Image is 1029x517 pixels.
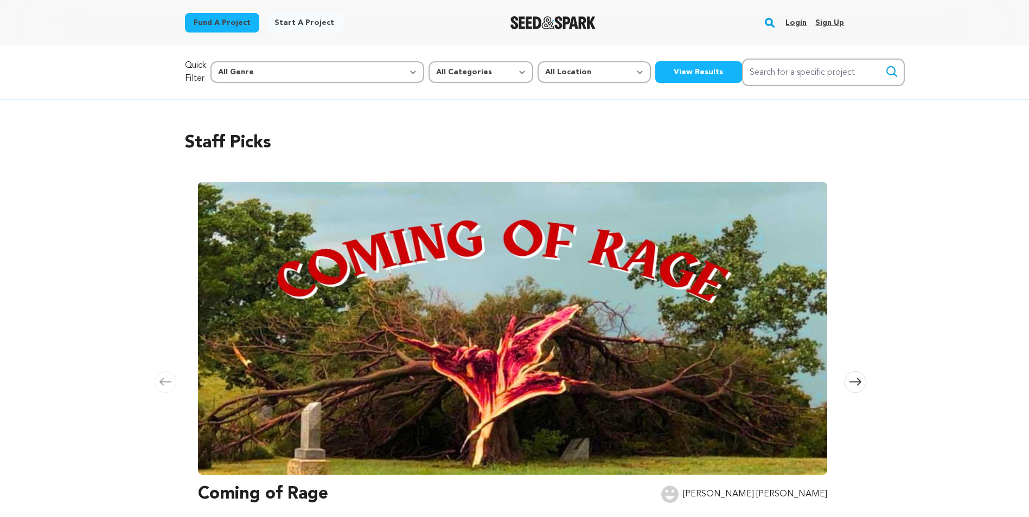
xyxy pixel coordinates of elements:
[510,16,596,29] img: Seed&Spark Logo Dark Mode
[185,13,259,33] a: Fund a project
[185,59,206,85] p: Quick Filter
[198,481,328,507] h3: Coming of Rage
[785,14,807,31] a: Login
[198,182,827,475] img: Coming of Rage image
[266,13,343,33] a: Start a project
[510,16,596,29] a: Seed&Spark Homepage
[742,59,905,86] input: Search for a specific project
[683,488,827,501] p: [PERSON_NAME] [PERSON_NAME]
[661,486,679,503] img: user.png
[185,130,845,156] h2: Staff Picks
[655,61,742,83] button: View Results
[815,14,844,31] a: Sign up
